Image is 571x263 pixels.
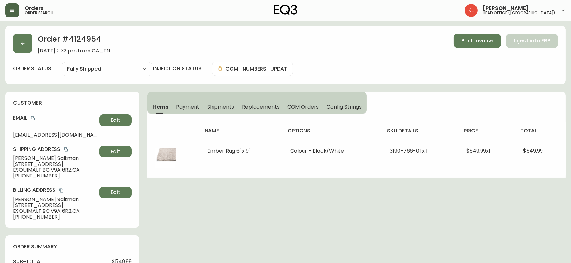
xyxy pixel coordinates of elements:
[207,147,250,154] span: Ember Rug 6' x 9'
[466,147,490,154] span: $549.99 x 1
[13,114,97,121] h4: Email
[99,146,132,157] button: Edit
[390,147,428,154] span: 3190-766-01 x 1
[13,173,97,179] span: [PHONE_NUMBER]
[454,34,501,48] button: Print Invoice
[176,103,199,110] span: Payment
[520,127,561,134] h4: total
[13,197,97,202] span: [PERSON_NAME] Saltman
[13,99,132,107] h4: customer
[111,117,120,124] span: Edit
[13,132,97,138] span: [EMAIL_ADDRESS][DOMAIN_NAME]
[205,127,277,134] h4: name
[465,4,478,17] img: 2c0c8aa7421344cf0398c7f872b772b5
[25,11,53,15] h5: order search
[152,103,168,110] span: Items
[13,146,97,153] h4: Shipping Address
[111,148,120,155] span: Edit
[461,37,493,44] span: Print Invoice
[58,187,65,194] button: copy
[13,208,97,214] span: ESQUIMALT , BC , V9A 6R2 , CA
[327,103,362,110] span: Config Strings
[99,114,132,126] button: Edit
[274,5,298,15] img: logo
[13,214,97,220] span: [PHONE_NUMBER]
[287,103,319,110] span: COM Orders
[13,167,97,173] span: ESQUIMALT , BC , V9A 6R2 , CA
[290,148,374,154] li: Colour - Black/White
[523,147,543,154] span: $549.99
[13,202,97,208] span: [STREET_ADDRESS]
[387,127,453,134] h4: sku details
[242,103,279,110] span: Replacements
[483,6,529,11] span: [PERSON_NAME]
[25,6,43,11] span: Orders
[464,127,510,134] h4: price
[111,189,120,196] span: Edit
[99,187,132,198] button: Edit
[63,146,69,153] button: copy
[13,187,97,194] h4: Billing Address
[155,148,176,169] img: 740fd183-14eb-47c5-ae0e-96eff22d5264.jpg
[13,161,97,167] span: [STREET_ADDRESS]
[288,127,377,134] h4: options
[13,65,51,72] label: order status
[30,115,36,121] button: copy
[483,11,555,15] h5: head office ([GEOGRAPHIC_DATA])
[13,155,97,161] span: [PERSON_NAME] Saltman
[13,243,132,250] h4: order summary
[38,48,110,54] span: [DATE] 2:32 pm from CA_EN
[153,65,202,72] h4: injection status
[207,103,234,110] span: Shipments
[38,34,110,48] h2: Order # 4124954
